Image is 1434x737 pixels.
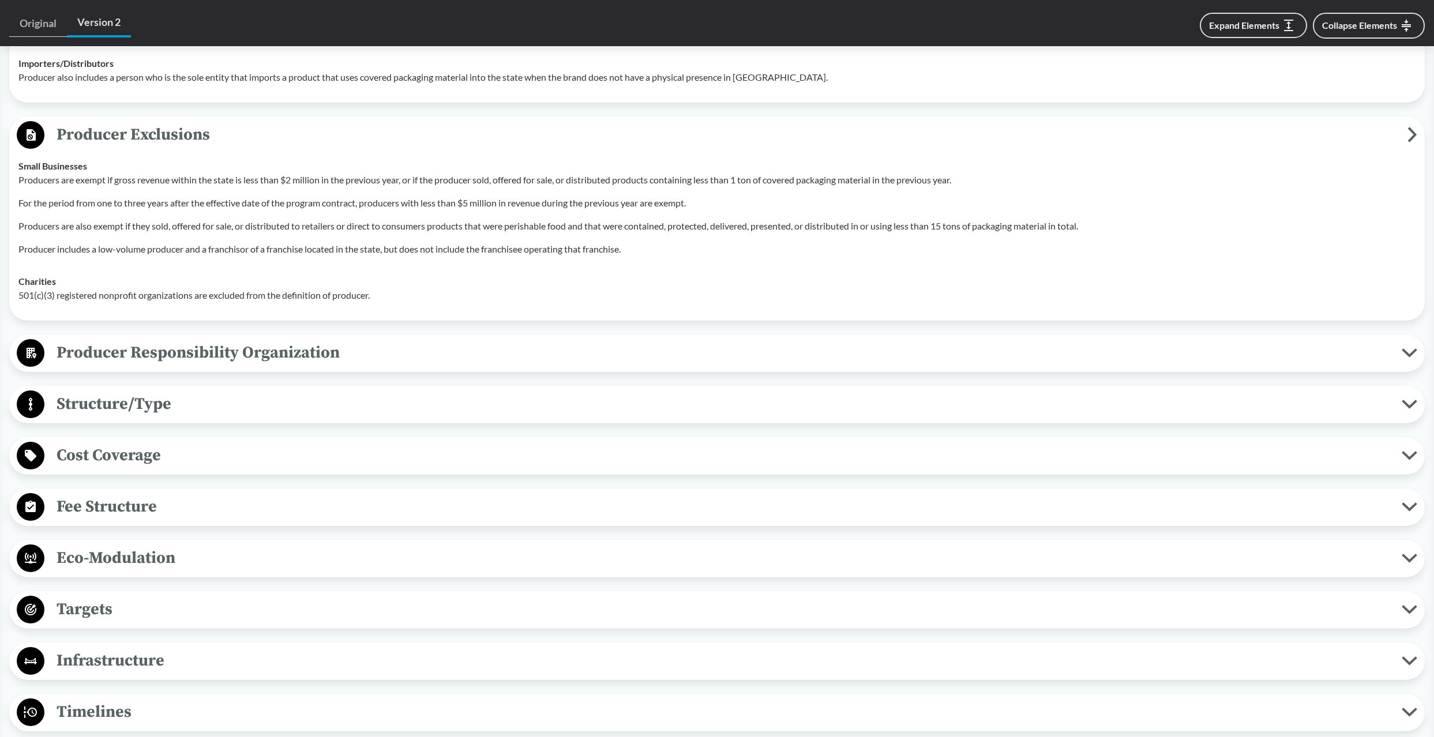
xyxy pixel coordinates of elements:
span: Eco-Modulation [44,545,1402,571]
span: Timelines [44,699,1402,725]
strong: Importers/​Distributors [18,58,114,69]
span: Producer Exclusions [44,122,1407,148]
span: Infrastructure [44,648,1402,674]
a: Version 2 [67,9,131,37]
span: Targets [44,596,1402,622]
button: Producer Responsibility Organization [13,339,1421,368]
button: Producer Exclusions [13,121,1421,150]
span: Structure/Type [44,391,1402,417]
p: Producer includes a low-volume producer and a franchisor of a franchise located in the state, but... [18,242,1416,256]
p: For the period from one to three years after the effective date of the program contract, producer... [18,196,1416,210]
button: Collapse Elements [1313,13,1425,39]
button: Infrastructure [13,646,1421,676]
strong: Small Businesses [18,160,87,171]
button: Timelines [13,698,1421,727]
a: Original [9,10,67,37]
p: Producers are also exempt if they sold, offered for sale, or distributed to retailers or direct t... [18,219,1416,233]
button: Fee Structure [13,492,1421,522]
p: Producers are exempt if gross revenue within the state is less than $2 million in the previous ye... [18,173,1416,187]
button: Targets [13,595,1421,625]
span: Cost Coverage [44,442,1402,468]
button: Structure/Type [13,390,1421,419]
span: Producer Responsibility Organization [44,340,1402,366]
button: Cost Coverage [13,441,1421,471]
strong: Charities [18,276,56,287]
p: 501(c)(3) registered nonprofit organizations are excluded from the definition of producer. [18,288,1416,302]
button: Eco-Modulation [13,544,1421,573]
p: Producer also includes a person who is the sole entity that imports a product that uses covered p... [18,70,1416,84]
span: Fee Structure [44,494,1402,520]
button: Expand Elements [1200,13,1307,38]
